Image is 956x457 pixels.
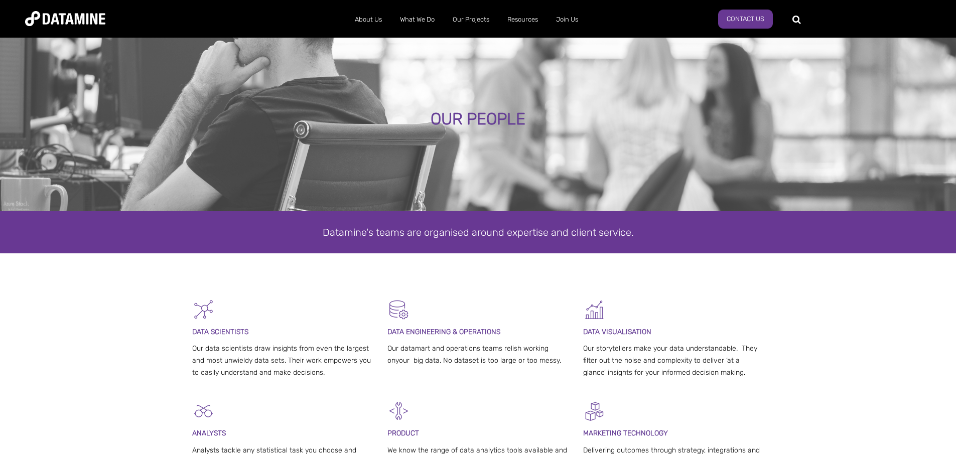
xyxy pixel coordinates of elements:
span: DATA VISUALISATION [583,328,651,336]
span: DATA SCIENTISTS [192,328,248,336]
a: Join Us [547,7,587,33]
img: Graph 5 [583,298,606,321]
p: Our storytellers make your data understandable. They filter out the noise and complexity to deliv... [583,343,764,378]
span: MARKETING TECHNOLOGY [583,429,668,437]
img: Development [387,400,410,422]
img: Analysts [192,400,215,422]
a: What We Do [391,7,444,33]
p: Our datamart and operations teams relish working onyour big data. No dataset is too large or too ... [387,343,569,367]
img: Datamart [387,298,410,321]
a: Resources [498,7,547,33]
a: Contact Us [718,10,773,29]
span: Datamine's teams are organised around expertise and client service. [323,226,634,238]
div: OUR PEOPLE [108,110,848,128]
a: About Us [346,7,391,33]
img: Graph - Network [192,298,215,321]
img: Digital Activation [583,400,606,422]
a: Our Projects [444,7,498,33]
img: Datamine [25,11,105,26]
p: Our data scientists draw insights from even the largest and most unwieldy data sets. Their work e... [192,343,373,378]
span: PRODUCT [387,429,419,437]
span: DATA ENGINEERING & OPERATIONS [387,328,500,336]
span: ANALYSTS [192,429,226,437]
